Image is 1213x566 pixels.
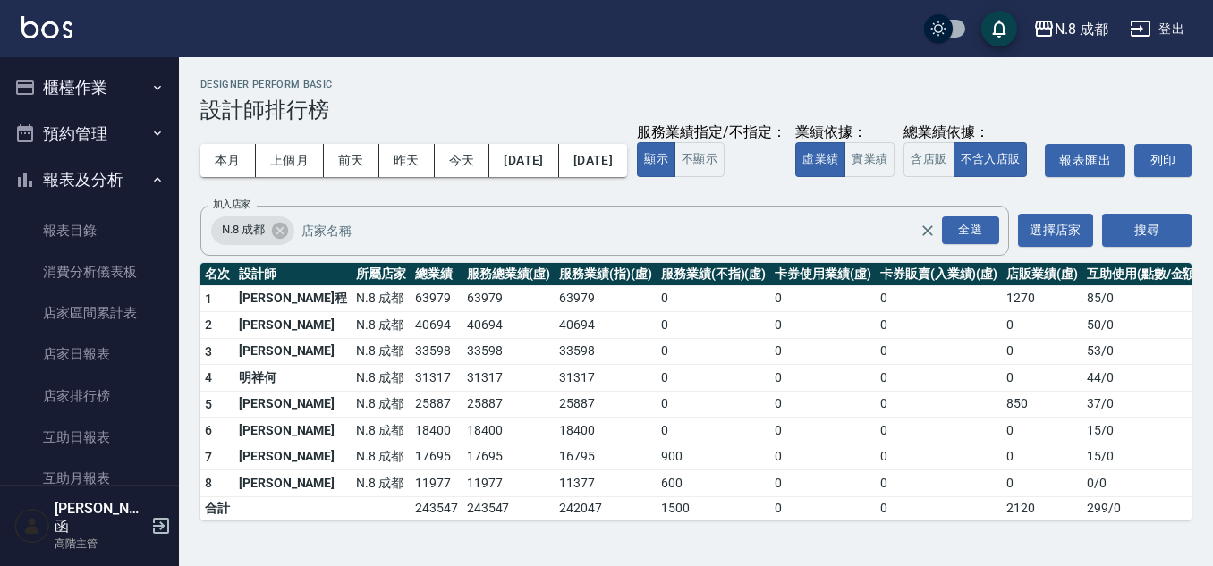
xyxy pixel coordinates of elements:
button: [DATE] [559,144,627,177]
td: 0 [657,391,770,418]
td: 0 [770,312,876,339]
td: 1500 [657,496,770,520]
td: 0 [1002,365,1082,392]
td: 16795 [555,444,657,470]
th: 服務業績(指)(虛) [555,263,657,286]
th: 卡券使用業績(虛) [770,263,876,286]
td: 0 [770,285,876,312]
button: 虛業績 [795,142,845,177]
td: 242047 [555,496,657,520]
td: 37 / 0 [1082,391,1204,418]
td: 0 [1002,470,1082,497]
td: 明祥何 [234,365,352,392]
a: 店家排行榜 [7,376,172,417]
td: 900 [657,444,770,470]
td: 850 [1002,391,1082,418]
td: 31317 [462,365,556,392]
td: 31317 [411,365,462,392]
td: [PERSON_NAME] [234,312,352,339]
div: 全選 [942,216,999,244]
td: 299 / 0 [1082,496,1204,520]
td: 33598 [411,338,462,365]
td: 1270 [1002,285,1082,312]
td: 0 [770,391,876,418]
td: 17695 [462,444,556,470]
td: [PERSON_NAME] [234,418,352,444]
td: 0 [657,418,770,444]
button: 顯示 [637,142,675,177]
span: 7 [205,450,212,464]
td: 0 [657,365,770,392]
button: 選擇店家 [1018,214,1093,247]
td: 0 [657,338,770,365]
button: 不含入店販 [954,142,1028,177]
div: 業績依據： [795,123,895,142]
a: 互助月報表 [7,458,172,499]
button: 櫃檯作業 [7,64,172,111]
td: [PERSON_NAME] [234,470,352,497]
input: 店家名稱 [297,215,951,246]
td: [PERSON_NAME] [234,338,352,365]
span: 2 [205,317,212,332]
button: 不顯示 [674,142,725,177]
button: 實業績 [844,142,895,177]
button: 昨天 [379,144,435,177]
a: 報表目錄 [7,210,172,251]
td: N.8 成都 [352,338,411,365]
td: 11977 [411,470,462,497]
td: N.8 成都 [352,365,411,392]
button: Clear [915,218,940,243]
td: 0 [876,391,1002,418]
td: 0 [770,470,876,497]
th: 名次 [200,263,234,286]
td: 18400 [555,418,657,444]
th: 互助使用(點數/金額) [1082,263,1204,286]
a: 店家日報表 [7,334,172,375]
td: 243547 [411,496,462,520]
td: 0 [770,338,876,365]
span: 6 [205,423,212,437]
td: 600 [657,470,770,497]
span: 5 [205,397,212,411]
img: Person [14,508,50,544]
td: 63979 [555,285,657,312]
td: 合計 [200,496,234,520]
th: 服務總業績(虛) [462,263,556,286]
td: 17695 [411,444,462,470]
td: [PERSON_NAME] [234,444,352,470]
button: 今天 [435,144,490,177]
td: 63979 [411,285,462,312]
td: 63979 [462,285,556,312]
td: 0 [1002,338,1082,365]
td: 0 [876,285,1002,312]
div: N.8 成都 [211,216,294,245]
button: 報表匯出 [1045,144,1125,177]
td: 0 / 0 [1082,470,1204,497]
td: 33598 [555,338,657,365]
table: a dense table [200,263,1204,520]
th: 設計師 [234,263,352,286]
td: 0 [876,444,1002,470]
th: 服務業績(不指)(虛) [657,263,770,286]
div: 服務業績指定/不指定： [637,123,786,142]
button: [DATE] [489,144,558,177]
td: 40694 [462,312,556,339]
td: 0 [657,285,770,312]
h2: Designer Perform Basic [200,79,1192,90]
td: 15 / 0 [1082,444,1204,470]
td: 31317 [555,365,657,392]
a: 消費分析儀表板 [7,251,172,292]
img: Logo [21,16,72,38]
td: 40694 [411,312,462,339]
td: 0 [876,312,1002,339]
button: 含店販 [903,142,954,177]
td: 0 [770,365,876,392]
button: 前天 [324,144,379,177]
td: 0 [1002,444,1082,470]
td: 0 [876,496,1002,520]
td: 0 [770,444,876,470]
td: [PERSON_NAME] [234,391,352,418]
span: 3 [205,344,212,359]
button: 本月 [200,144,256,177]
td: 243547 [462,496,556,520]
